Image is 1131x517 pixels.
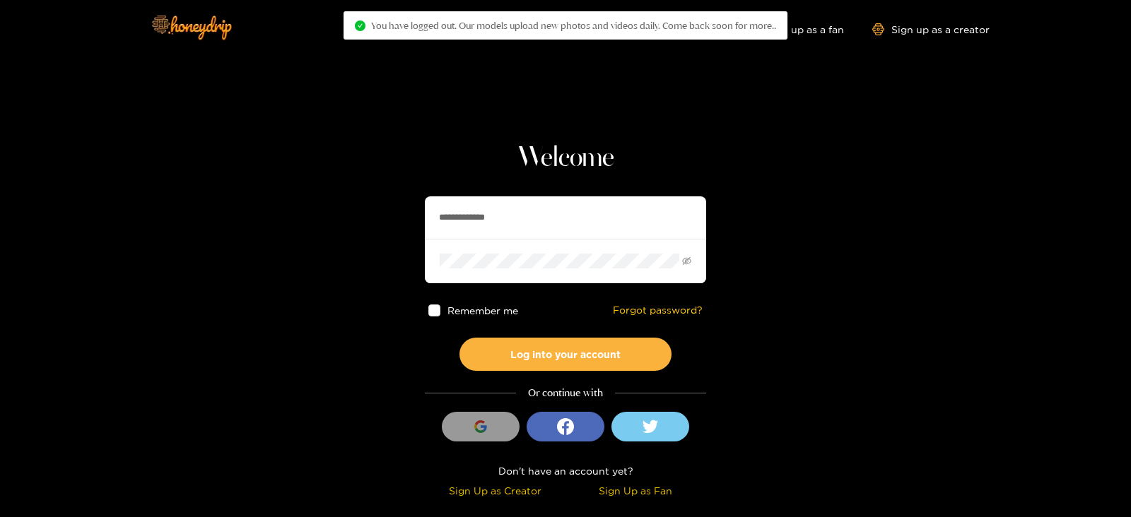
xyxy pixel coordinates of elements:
div: Sign Up as Creator [428,482,562,499]
div: Or continue with [425,385,706,401]
div: Don't have an account yet? [425,463,706,479]
button: Log into your account [459,338,672,371]
h1: Welcome [425,141,706,175]
a: Sign up as a creator [872,23,990,35]
span: eye-invisible [682,256,691,266]
a: Forgot password? [613,304,703,316]
div: Sign Up as Fan [569,482,703,499]
a: Sign up as a fan [747,23,844,35]
span: check-circle [355,20,365,31]
span: Remember me [447,305,518,316]
span: You have logged out. Our models upload new photos and videos daily. Come back soon for more.. [371,20,776,31]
